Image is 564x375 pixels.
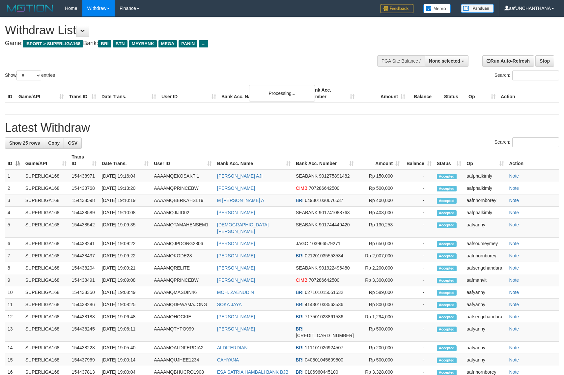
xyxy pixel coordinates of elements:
span: Copy 901744449420 to clipboard [319,222,350,227]
td: Rp 2,007,000 [356,250,403,262]
td: - [403,207,434,219]
a: Run Auto-Refresh [482,55,534,67]
a: Note [509,302,519,307]
a: [PERSON_NAME] [217,210,255,215]
th: ID: activate to sort column descending [5,151,23,170]
td: Rp 500,000 [356,182,403,194]
a: M [PERSON_NAME] A [217,198,264,203]
span: Accepted [437,241,457,247]
td: aafphalkimly [464,170,506,182]
h4: Game: Bank: [5,40,369,47]
td: Rp 1,294,000 [356,311,403,323]
td: AAAAMQPRINCEBW [151,274,214,286]
span: Copy [48,140,60,146]
td: aafyanny [464,219,506,238]
td: [DATE] 19:09:21 [99,262,151,274]
td: 154438228 [69,342,99,354]
span: BTN [113,40,127,47]
a: [PERSON_NAME] [217,241,255,246]
td: 154438491 [69,274,99,286]
a: [PERSON_NAME] [217,326,255,332]
a: Note [509,198,519,203]
a: Note [509,265,519,271]
span: Copy 901741088763 to clipboard [319,210,350,215]
td: AAAAMQEKOSAKTI1 [151,170,214,182]
span: Copy 021201035553534 to clipboard [305,253,343,258]
td: - [403,342,434,354]
th: Bank Acc. Number: activate to sort column ascending [293,151,356,170]
th: Action [498,84,559,103]
td: Rp 400,000 [356,194,403,207]
a: ALDIFERDIAN [217,345,248,350]
span: Copy 040801045609500 to clipboard [305,357,343,362]
td: aafnhornborey [464,250,506,262]
a: Note [509,253,519,258]
span: BRI [296,369,303,375]
td: aafyanny [464,354,506,366]
td: [DATE] 19:09:22 [99,238,151,250]
td: 9 [5,274,23,286]
a: ESA SATRIA HAMBALI BANK BJB [217,369,289,375]
td: 10 [5,286,23,299]
a: CAHYANA [217,357,239,362]
a: Note [509,173,519,179]
span: Accepted [437,222,457,228]
td: 15 [5,354,23,366]
td: [DATE] 19:06:48 [99,311,151,323]
th: Op [466,84,498,103]
span: None selected [429,58,460,64]
td: aafyanny [464,342,506,354]
td: 1 [5,170,23,182]
td: [DATE] 19:00:14 [99,354,151,366]
td: 13 [5,323,23,342]
td: - [403,250,434,262]
a: Note [509,357,519,362]
td: 154438598 [69,194,99,207]
td: - [403,323,434,342]
td: aafyanny [464,299,506,311]
th: Balance: activate to sort column ascending [403,151,434,170]
td: aafphalkimly [464,207,506,219]
span: CIMB [296,186,307,191]
a: Note [509,290,519,295]
a: Note [509,369,519,375]
td: Rp 589,000 [356,286,403,299]
td: Rp 3,300,000 [356,274,403,286]
td: Rp 500,000 [356,354,403,366]
a: Note [509,314,519,319]
label: Search: [494,71,559,80]
span: Show 25 rows [9,140,40,146]
span: MAYBANK [129,40,157,47]
span: CIMB [296,277,307,283]
span: SEABANK [296,222,318,227]
a: [PERSON_NAME] [217,253,255,258]
td: aafyanny [464,286,506,299]
td: AAAAMQJPDONG2806 [151,238,214,250]
button: None selected [425,55,468,67]
td: Rp 403,000 [356,207,403,219]
td: SUPERLIGA168 [23,354,69,366]
span: Accepted [437,278,457,283]
span: BRI [296,198,303,203]
a: [PERSON_NAME] [217,314,255,319]
td: - [403,286,434,299]
td: [DATE] 19:13:20 [99,182,151,194]
td: [DATE] 19:05:40 [99,342,151,354]
td: 8 [5,262,23,274]
td: 154438589 [69,207,99,219]
span: Accepted [437,174,457,179]
span: Accepted [437,327,457,332]
span: BRI [98,40,111,47]
td: - [403,238,434,250]
td: SUPERLIGA168 [23,262,69,274]
td: - [403,170,434,182]
a: Note [509,277,519,283]
td: AAAAMQALDIFERDIA2 [151,342,214,354]
input: Search: [512,71,559,80]
td: SUPERLIGA168 [23,299,69,311]
a: [PERSON_NAME] AJI [217,173,263,179]
td: - [403,354,434,366]
a: CSV [64,137,82,149]
span: JAGO [296,241,308,246]
td: SUPERLIGA168 [23,286,69,299]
